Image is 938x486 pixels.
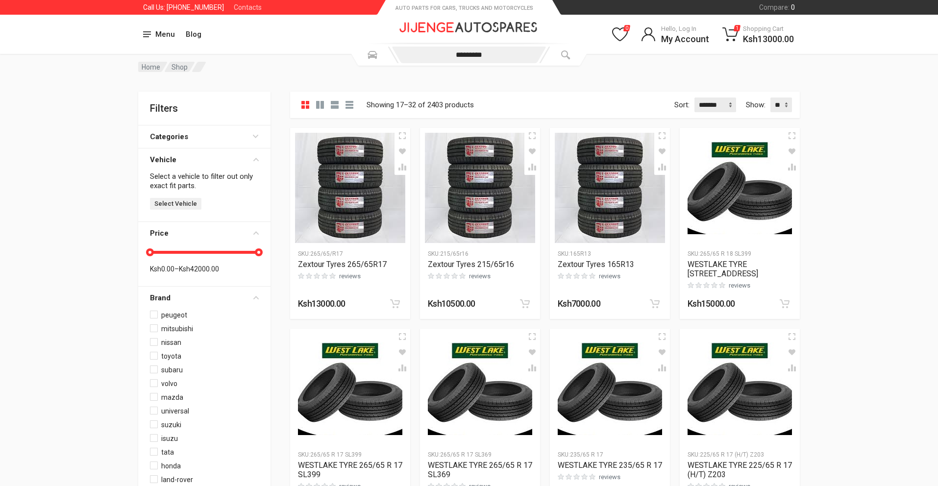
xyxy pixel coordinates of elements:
[524,159,540,175] button: Add to compare
[654,159,670,175] button: Add to compare
[776,295,793,313] button: Add to cart
[524,360,540,376] button: Add to compare
[784,128,800,144] button: Quick view
[469,273,491,279] div: reviews
[298,260,387,269] a: Zextour Tyres 265/65R17
[688,250,700,257] span: SKU :
[784,360,800,376] button: Add to compare
[179,265,219,273] span: Ksh 42000.00
[784,144,800,159] button: Add to wishlist
[688,461,792,479] a: WESTLAKE TYRE 225/65 R 17 (H/T) Z203
[516,295,534,313] button: Add to cart
[661,23,709,34] span: Hello, Log In
[524,128,540,144] button: Quick view
[599,474,620,480] div: reviews
[743,23,794,34] span: Shopping Cart
[161,434,259,443] span: isuzu
[145,152,264,167] button: Vehicle
[395,144,410,159] button: Add to wishlist
[784,344,800,360] button: Add to wishlist
[290,248,410,260] div: 265/65/R17
[161,462,259,470] span: honda
[161,407,259,415] span: universal
[624,25,630,31] span: 0
[428,451,440,458] span: SKU :
[150,198,201,210] button: Select Vehicle
[688,260,758,278] a: WESTLAKE TYRE [STREET_ADDRESS]
[746,99,765,111] label: Show :
[339,273,361,279] div: reviews
[558,451,570,458] span: SKU :
[161,379,259,388] span: volvo
[599,273,620,279] div: reviews
[234,4,262,11] a: Contacts
[680,449,800,461] div: 225/65 R 17 (H/T) Z203
[558,260,634,269] a: Zextour Tyres 165R13
[524,344,540,360] button: Add to wishlist
[680,248,800,260] div: 265/65 R 18 SL399
[759,4,790,11] span: Compare :
[635,21,715,48] a: Hello, Log InMy Account
[395,360,410,376] button: Add to compare
[395,159,410,175] button: Add to compare
[367,99,474,111] div: Showing 17–32 of 2403 products
[674,99,690,111] label: Sort :
[688,451,700,458] span: SKU :
[395,344,410,360] button: Add to wishlist
[717,21,800,48] a: 1Shopping CartKsh13000.00
[161,311,259,319] span: peugeot
[428,250,440,257] span: SKU :
[654,144,670,159] button: Add to wishlist
[524,144,540,159] button: Add to wishlist
[607,21,633,48] a: 0
[784,329,800,344] button: Quick view
[298,299,345,308] div: Ksh 13000.00
[138,54,800,92] div: breadcrumb
[298,461,402,479] a: WESTLAKE TYRE 265/65 R 17 SL399
[150,102,259,114] h4: Filters
[395,329,410,344] button: Quick view
[734,25,740,31] span: 1
[428,461,532,479] a: WESTLAKE TYRE 265/65 R 17 SL369
[161,393,259,402] span: mazda
[161,475,259,484] span: land-rover
[150,265,174,273] span: Ksh 0.00
[558,250,570,257] span: SKU :
[180,26,207,43] a: Blog
[428,260,514,269] a: Zextour Tyres 215/65r16
[386,295,404,313] button: Add to cart
[550,449,670,461] div: 235/65 R 17
[150,172,259,191] div: Select a vehicle to filter out only exact fit parts.
[646,295,664,313] button: Add to cart
[164,62,195,72] a: Shop
[150,263,219,274] div: –
[161,420,259,429] span: suzuki
[161,448,259,457] span: tata
[145,291,264,305] button: Brand
[661,32,709,46] span: My Account
[558,461,662,470] a: WESTLAKE TYRE 235/65 R 17
[524,329,540,344] button: Quick view
[161,352,259,361] span: toyota
[688,299,735,308] div: Ksh 15000.00
[558,299,600,308] div: Ksh 7000.00
[784,159,800,175] button: Add to compare
[145,226,264,241] button: Price
[395,128,410,144] button: Quick view
[654,360,670,376] button: Add to compare
[791,4,795,11] span: 0
[654,329,670,344] button: Quick view
[729,282,750,289] div: reviews
[420,248,540,260] div: 215/65r16
[654,128,670,144] button: Quick view
[161,324,259,333] span: mitsubishi
[161,338,259,347] span: nissan
[138,62,168,72] a: Home
[420,449,540,461] div: 265/65 R 17 SL369
[155,30,175,39] span: Menu
[298,250,310,257] span: SKU :
[290,449,410,461] div: 265/65 R 17 SL399
[298,451,310,458] span: SKU :
[654,344,670,360] button: Add to wishlist
[145,129,264,144] button: Categories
